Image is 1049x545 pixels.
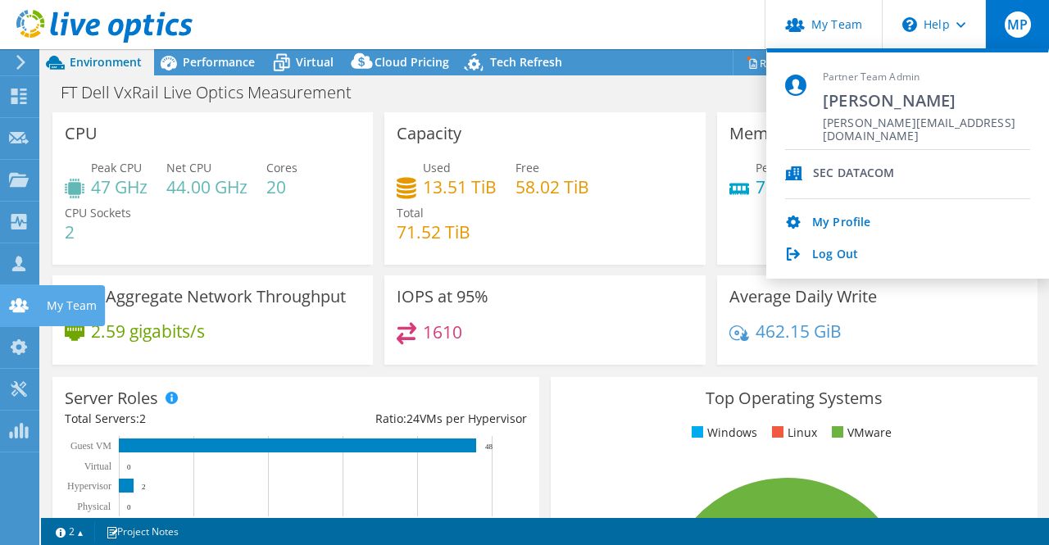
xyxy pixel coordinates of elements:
h3: Peak Aggregate Network Throughput [65,288,346,306]
a: 2 [44,521,95,542]
span: Partner Team Admin [823,70,1030,84]
text: Guest VM [70,440,111,452]
h3: Memory [729,125,793,143]
text: 48 [485,443,493,451]
span: 24 [406,411,420,426]
h3: IOPS at 95% [397,288,488,306]
h4: 1610 [423,323,462,341]
div: Total Servers: [65,410,296,428]
span: Environment [70,54,142,70]
span: Performance [183,54,255,70]
span: Total [397,205,424,220]
h4: 2 [65,223,131,241]
li: Windows [688,424,757,442]
h3: Top Operating Systems [563,389,1025,407]
span: Virtual [296,54,334,70]
text: Virtual [84,461,112,472]
h4: 58.02 TiB [515,178,589,196]
h3: Capacity [397,125,461,143]
div: My Team [39,285,105,326]
text: Hypervisor [67,480,111,492]
text: 2 [142,483,146,491]
a: Log Out [812,248,858,263]
text: 0 [127,463,131,471]
span: Peak CPU [91,160,142,175]
span: CPU Sockets [65,205,131,220]
div: SEC DATACOM [813,166,895,182]
li: VMware [828,424,892,442]
h4: 71.52 TiB [397,223,470,241]
span: Used [423,160,451,175]
span: Peak Memory Usage [756,160,866,175]
h3: Server Roles [65,389,158,407]
span: [PERSON_NAME][EMAIL_ADDRESS][DOMAIN_NAME] [823,116,1030,132]
a: My Profile [812,216,870,231]
svg: \n [902,17,917,32]
h3: Average Daily Write [729,288,877,306]
h4: 47 GHz [91,178,148,196]
span: Tech Refresh [490,54,562,70]
h3: CPU [65,125,98,143]
a: Project Notes [94,521,190,542]
div: Ratio: VMs per Hypervisor [296,410,527,428]
h4: 13.51 TiB [423,178,497,196]
text: 0 [127,503,131,511]
span: Free [515,160,539,175]
h4: 462.15 GiB [756,322,842,340]
h4: 2.59 gigabits/s [91,322,205,340]
span: Cores [266,160,297,175]
h1: FT Dell VxRail Live Optics Measurement [53,84,377,102]
h4: 20 [266,178,297,196]
span: Net CPU [166,160,211,175]
span: Cloud Pricing [375,54,449,70]
a: Reports [733,50,811,75]
h4: 764.99 GiB [756,178,866,196]
span: 2 [139,411,146,426]
span: MP [1005,11,1031,38]
text: Physical [77,501,111,512]
li: Linux [768,424,817,442]
h4: 44.00 GHz [166,178,247,196]
span: [PERSON_NAME] [823,89,1030,111]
